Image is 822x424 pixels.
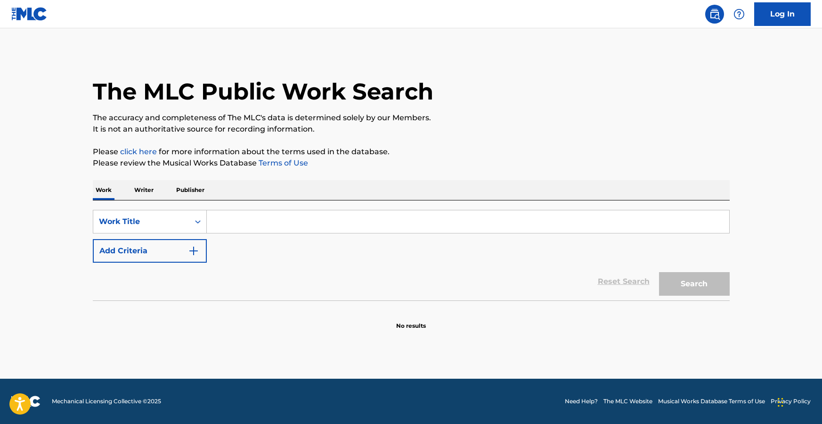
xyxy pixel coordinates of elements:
[709,8,720,20] img: search
[93,112,730,124] p: The accuracy and completeness of The MLC's data is determined solely by our Members.
[93,124,730,135] p: It is not an authoritative source for recording information.
[705,5,724,24] a: Public Search
[93,239,207,263] button: Add Criteria
[93,158,730,169] p: Please review the Musical Works Database
[733,8,745,20] img: help
[93,77,433,106] h1: The MLC Public Work Search
[11,396,41,407] img: logo
[93,210,730,300] form: Search Form
[565,397,598,406] a: Need Help?
[120,147,157,156] a: click here
[603,397,652,406] a: The MLC Website
[754,2,811,26] a: Log In
[778,388,783,416] div: Drag
[131,180,156,200] p: Writer
[11,7,48,21] img: MLC Logo
[396,310,426,330] p: No results
[775,379,822,424] iframe: Chat Widget
[730,5,749,24] div: Help
[257,158,308,167] a: Terms of Use
[658,397,765,406] a: Musical Works Database Terms of Use
[771,397,811,406] a: Privacy Policy
[52,397,161,406] span: Mechanical Licensing Collective © 2025
[93,180,114,200] p: Work
[173,180,207,200] p: Publisher
[93,146,730,158] p: Please for more information about the terms used in the database.
[99,216,184,227] div: Work Title
[188,245,199,257] img: 9d2ae6d4665cec9f34b9.svg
